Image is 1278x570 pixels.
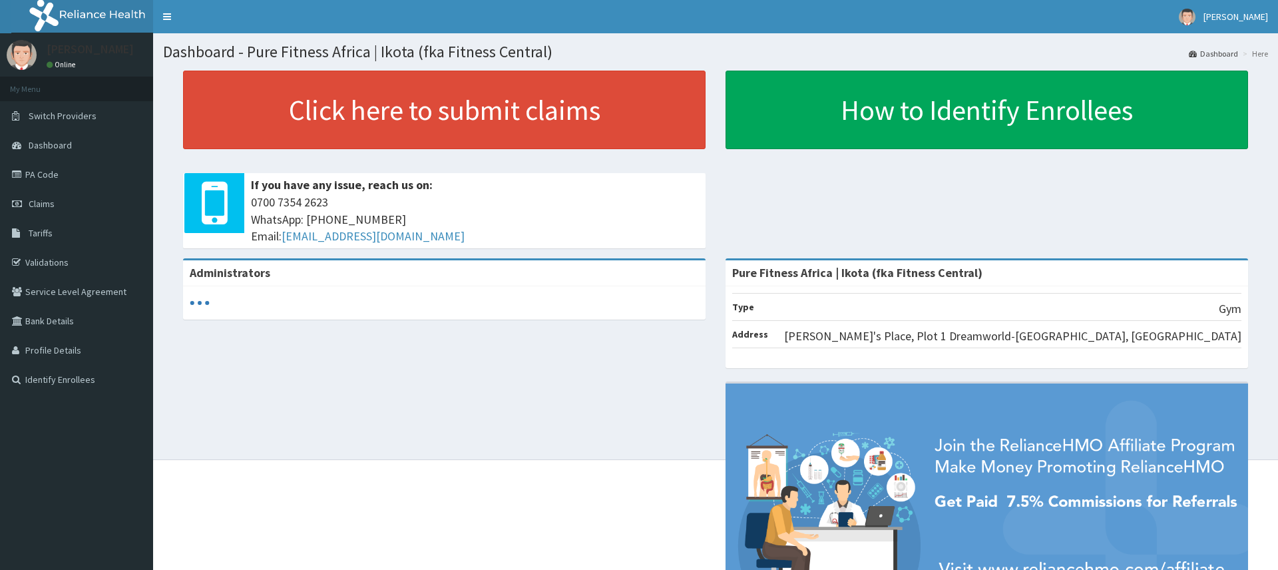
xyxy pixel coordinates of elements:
[732,301,754,313] b: Type
[163,43,1268,61] h1: Dashboard - Pure Fitness Africa | Ikota (fka Fitness Central)
[29,139,72,151] span: Dashboard
[251,194,699,245] span: 0700 7354 2623 WhatsApp: [PHONE_NUMBER] Email:
[1203,11,1268,23] span: [PERSON_NAME]
[29,110,97,122] span: Switch Providers
[732,265,982,280] strong: Pure Fitness Africa | Ikota (fka Fitness Central)
[784,328,1241,345] p: [PERSON_NAME]'s Place, Plot 1 Dreamworld-[GEOGRAPHIC_DATA], [GEOGRAPHIC_DATA]
[1219,300,1241,318] p: Gym
[726,71,1248,149] a: How to Identify Enrollees
[29,198,55,210] span: Claims
[1239,48,1268,59] li: Here
[1179,9,1195,25] img: User Image
[190,293,210,313] svg: audio-loading
[282,228,465,244] a: [EMAIL_ADDRESS][DOMAIN_NAME]
[251,177,433,192] b: If you have any issue, reach us on:
[190,265,270,280] b: Administrators
[183,71,706,149] a: Click here to submit claims
[47,60,79,69] a: Online
[732,328,768,340] b: Address
[1189,48,1238,59] a: Dashboard
[29,227,53,239] span: Tariffs
[7,40,37,70] img: User Image
[47,43,134,55] p: [PERSON_NAME]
